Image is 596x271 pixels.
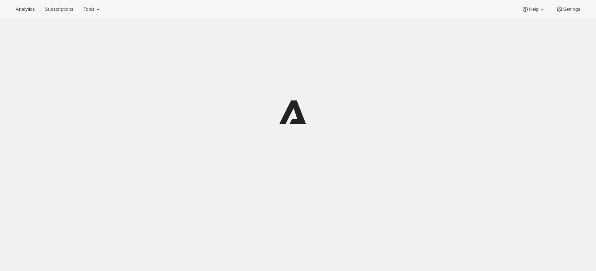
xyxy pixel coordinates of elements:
span: Subscriptions [45,6,73,12]
button: Help [517,4,550,14]
span: Analytics [16,6,35,12]
button: Tools [79,4,106,14]
button: Subscriptions [40,4,78,14]
span: Help [529,6,538,12]
button: Settings [552,4,585,14]
button: Analytics [11,4,39,14]
span: Tools [83,6,94,12]
span: Settings [563,6,580,12]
